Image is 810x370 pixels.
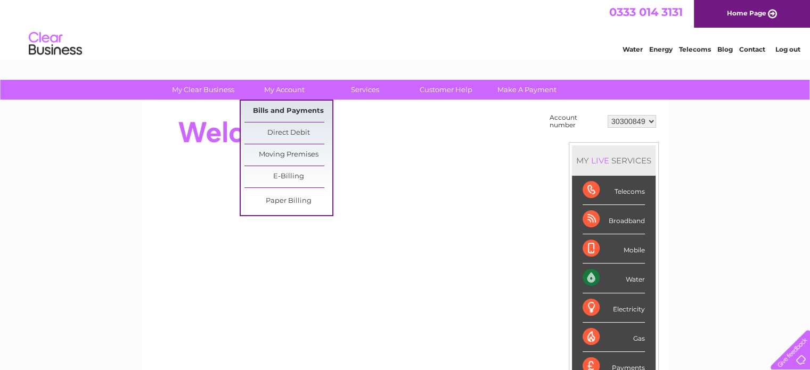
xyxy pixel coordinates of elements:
a: Paper Billing [244,191,332,212]
a: Blog [717,45,733,53]
div: Gas [583,323,645,352]
td: Account number [547,111,605,131]
a: E-Billing [244,166,332,187]
a: Contact [739,45,765,53]
a: Energy [649,45,673,53]
a: Bills and Payments [244,101,332,122]
div: LIVE [589,155,611,166]
a: 0333 014 3131 [609,5,683,19]
a: Moving Premises [244,144,332,166]
a: Log out [775,45,800,53]
a: Make A Payment [483,80,571,100]
div: Clear Business is a trading name of Verastar Limited (registered in [GEOGRAPHIC_DATA] No. 3667643... [154,6,657,52]
a: My Clear Business [159,80,247,100]
a: Services [321,80,409,100]
a: Water [623,45,643,53]
div: MY SERVICES [572,145,656,176]
img: logo.png [28,28,83,60]
div: Water [583,264,645,293]
div: Broadband [583,205,645,234]
div: Mobile [583,234,645,264]
div: Telecoms [583,176,645,205]
div: Electricity [583,293,645,323]
a: Customer Help [402,80,490,100]
a: Telecoms [679,45,711,53]
a: Direct Debit [244,122,332,144]
a: My Account [240,80,328,100]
